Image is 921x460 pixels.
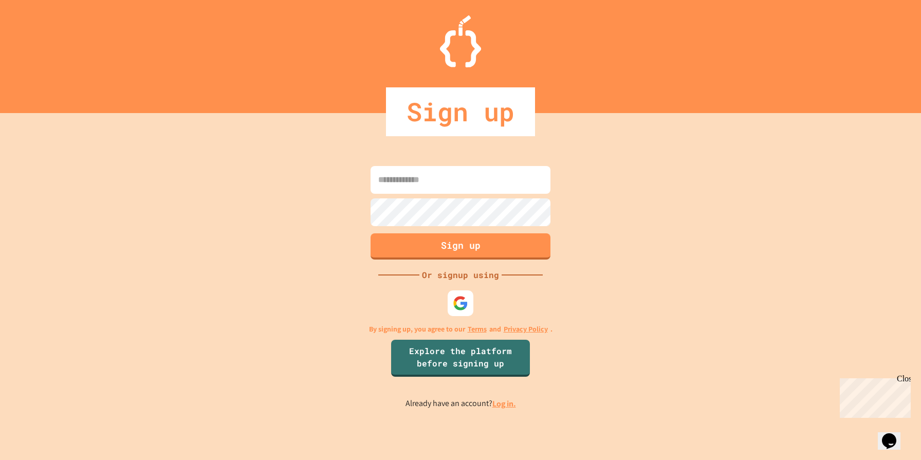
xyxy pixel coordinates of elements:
img: google-icon.svg [453,296,468,311]
img: Logo.svg [440,15,481,67]
div: Sign up [386,87,535,136]
a: Log in. [492,398,516,409]
iframe: chat widget [878,419,911,450]
div: Chat with us now!Close [4,4,71,65]
div: Or signup using [419,269,502,281]
p: Already have an account? [406,397,516,410]
a: Explore the platform before signing up [391,340,530,377]
a: Privacy Policy [504,324,548,335]
a: Terms [468,324,487,335]
button: Sign up [371,233,550,260]
iframe: chat widget [836,374,911,418]
p: By signing up, you agree to our and . [369,324,552,335]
